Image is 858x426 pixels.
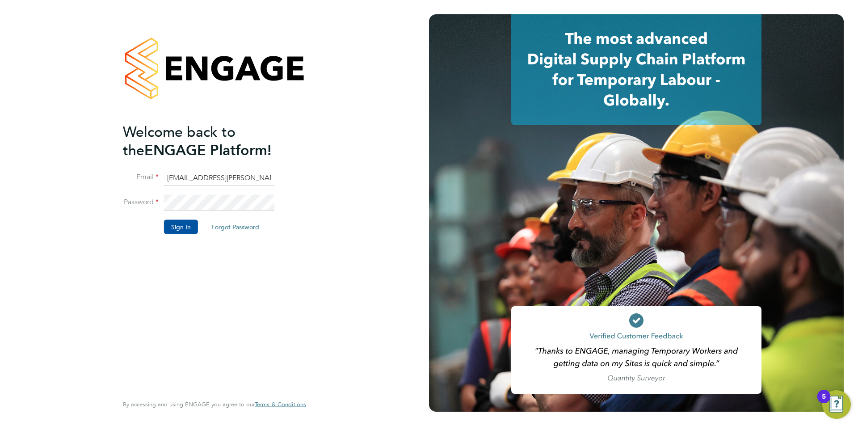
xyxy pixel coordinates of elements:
a: Terms & Conditions [255,401,306,408]
button: Open Resource Center, 5 new notifications [822,390,851,419]
button: Forgot Password [204,219,266,234]
span: Welcome back to the [123,123,236,159]
div: 5 [822,396,826,408]
label: Password [123,198,159,207]
label: Email [123,173,159,182]
span: By accessing and using ENGAGE you agree to our [123,401,306,408]
input: Enter your work email... [164,170,274,186]
button: Sign In [164,219,198,234]
h2: ENGAGE Platform! [123,122,297,159]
